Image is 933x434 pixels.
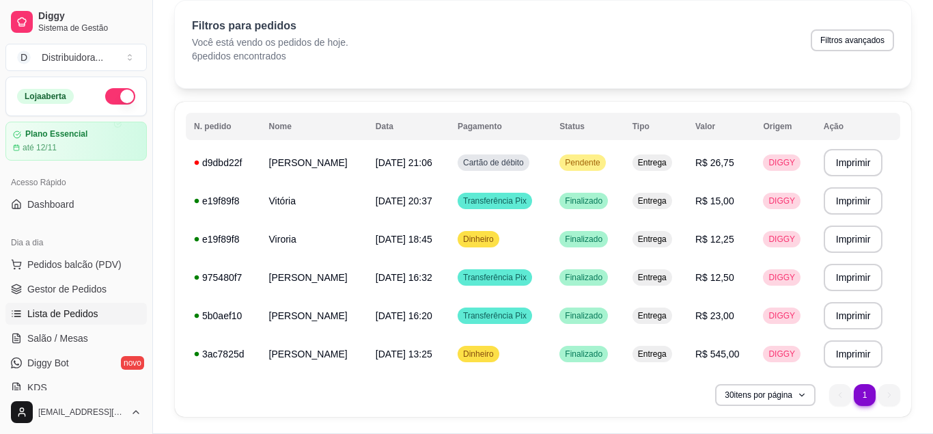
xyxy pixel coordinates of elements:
button: Filtros avançados [811,29,894,51]
a: Diggy Botnovo [5,352,147,374]
span: R$ 12,50 [695,272,734,283]
span: Finalizado [562,195,605,206]
span: DIGGY [766,195,798,206]
p: 6 pedidos encontrados [192,49,348,63]
span: Transferência Pix [460,195,529,206]
span: Entrega [635,195,669,206]
a: Dashboard [5,193,147,215]
div: d9dbd22f [194,156,253,169]
td: Vitória [261,182,367,220]
span: Cartão de débito [460,157,527,168]
span: Entrega [635,234,669,245]
button: Imprimir [824,302,883,329]
p: Você está vendo os pedidos de hoje. [192,36,348,49]
th: Data [367,113,449,140]
div: 5b0aef10 [194,309,253,323]
article: até 12/11 [23,142,57,153]
span: R$ 15,00 [695,195,734,206]
span: DIGGY [766,157,798,168]
th: Origem [755,113,815,140]
span: [DATE] 20:37 [376,195,432,206]
div: 975480f7 [194,271,253,284]
span: Finalizado [562,310,605,321]
button: Imprimir [824,226,883,253]
div: 3ac7825d [194,347,253,361]
span: Gestor de Pedidos [27,282,107,296]
button: Alterar Status [105,88,135,105]
span: DIGGY [766,272,798,283]
span: DIGGY [766,310,798,321]
th: N. pedido [186,113,261,140]
a: KDS [5,377,147,398]
li: pagination item 1 active [854,384,876,406]
td: [PERSON_NAME] [261,144,367,182]
nav: pagination navigation [822,377,907,413]
div: e19f89f8 [194,232,253,246]
button: Imprimir [824,340,883,368]
th: Nome [261,113,367,140]
a: Plano Essencialaté 12/11 [5,122,147,161]
th: Status [551,113,624,140]
td: [PERSON_NAME] [261,297,367,335]
span: Diggy Bot [27,356,69,370]
th: Valor [687,113,755,140]
p: Filtros para pedidos [192,18,348,34]
span: R$ 26,75 [695,157,734,168]
th: Pagamento [449,113,551,140]
button: Imprimir [824,149,883,176]
span: Finalizado [562,349,605,360]
span: Entrega [635,157,669,168]
span: Transferência Pix [460,272,529,283]
button: Imprimir [824,187,883,215]
span: Finalizado [562,272,605,283]
span: Salão / Mesas [27,331,88,345]
span: Pedidos balcão (PDV) [27,258,122,271]
span: [DATE] 18:45 [376,234,432,245]
button: Select a team [5,44,147,71]
span: Pendente [562,157,602,168]
button: Imprimir [824,264,883,291]
span: Entrega [635,349,669,360]
div: Loja aberta [17,89,74,104]
span: D [17,51,31,64]
span: Dinheiro [460,349,497,360]
button: 30itens por página [715,384,816,406]
div: e19f89f8 [194,194,253,208]
span: [DATE] 21:06 [376,157,432,168]
span: Dinheiro [460,234,497,245]
span: DIGGY [766,234,798,245]
span: Diggy [38,10,141,23]
span: Entrega [635,272,669,283]
div: Distribuidora ... [42,51,103,64]
span: [EMAIL_ADDRESS][DOMAIN_NAME] [38,407,125,418]
button: [EMAIL_ADDRESS][DOMAIN_NAME] [5,396,147,429]
span: Sistema de Gestão [38,23,141,33]
a: Gestor de Pedidos [5,278,147,300]
span: [DATE] 16:20 [376,310,432,321]
span: R$ 23,00 [695,310,734,321]
th: Tipo [624,113,687,140]
span: R$ 545,00 [695,349,740,360]
span: Finalizado [562,234,605,245]
span: Transferência Pix [460,310,529,321]
div: Dia a dia [5,232,147,254]
td: Viroria [261,220,367,258]
th: Ação [816,113,900,140]
a: Lista de Pedidos [5,303,147,325]
span: Dashboard [27,198,74,211]
div: Acesso Rápido [5,172,147,193]
span: [DATE] 16:32 [376,272,432,283]
span: Entrega [635,310,669,321]
span: [DATE] 13:25 [376,349,432,360]
td: [PERSON_NAME] [261,258,367,297]
button: Pedidos balcão (PDV) [5,254,147,275]
article: Plano Essencial [25,129,87,139]
a: DiggySistema de Gestão [5,5,147,38]
span: DIGGY [766,349,798,360]
a: Salão / Mesas [5,327,147,349]
span: R$ 12,25 [695,234,734,245]
span: KDS [27,381,47,394]
span: Lista de Pedidos [27,307,98,321]
td: [PERSON_NAME] [261,335,367,373]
